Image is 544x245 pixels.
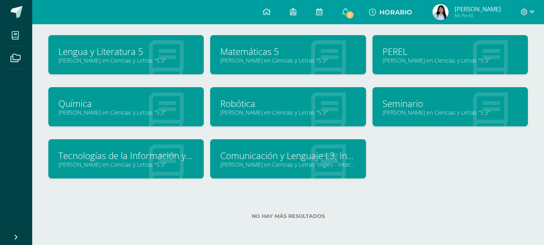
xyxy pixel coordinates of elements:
a: [PERSON_NAME] en Ciencias y Letras "5.3" [383,109,518,116]
a: [PERSON_NAME] en Ciencias y Letras "5.3" [58,161,194,168]
a: Tecnologías de la Información y Comunicación 5 [58,149,194,162]
a: Lengua y Literatura 5 [58,45,194,58]
img: ca3781a370d70c45eccb6d617ee6de09.png [432,4,449,20]
a: PEREL [383,45,518,58]
label: No hay más resultados [48,213,528,219]
a: [PERSON_NAME] en Ciencias y Letras "5.3" [58,109,194,116]
span: [PERSON_NAME] [455,5,501,13]
span: 1 [345,10,354,19]
a: [PERSON_NAME] en Ciencias y Letras "5.3" [58,57,194,64]
a: [PERSON_NAME] en Ciencias y Letras "5.3" [220,57,356,64]
span: HORARIO [379,8,412,16]
a: Comunicación y Lenguaje L3, Inglés 5 [220,149,356,162]
a: [PERSON_NAME] en Ciencias y Letras "5.3" [383,57,518,64]
a: [PERSON_NAME] en Ciencias y Letras "Inglés - Intermedio "B"" [220,161,356,168]
span: Mi Perfil [455,12,501,19]
a: Seminario [383,97,518,110]
a: Matemáticas 5 [220,45,356,58]
a: Robótica [220,97,356,110]
a: [PERSON_NAME] en Ciencias y Letras "5.3" [220,109,356,116]
a: Química [58,97,194,110]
